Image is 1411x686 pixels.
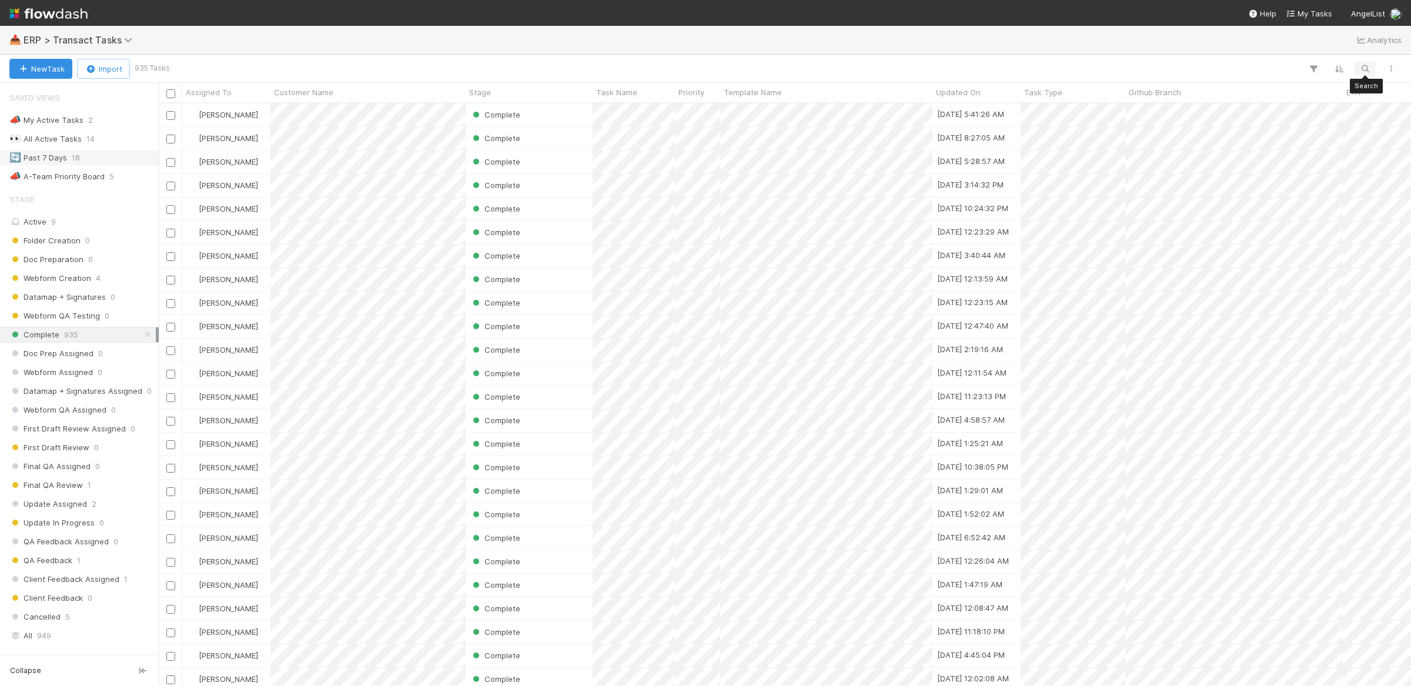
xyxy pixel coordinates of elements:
[470,463,520,472] span: Complete
[470,109,520,121] div: Complete
[131,421,135,436] span: 0
[65,610,70,624] span: 5
[470,486,520,496] span: Complete
[9,113,83,128] div: My Active Tasks
[188,439,197,449] img: avatar_11833ecc-818b-4748-aee0-9d6cf8466369.png
[199,533,258,543] span: [PERSON_NAME]
[113,534,118,549] span: 0
[166,111,175,120] input: Toggle Row Selected
[199,204,258,213] span: [PERSON_NAME]
[937,555,1009,567] div: [DATE] 12:26:04 AM
[188,110,197,119] img: avatar_ef15843f-6fde-4057-917e-3fb236f438ca.png
[470,626,520,638] div: Complete
[9,572,119,587] span: Client Feedback Assigned
[724,86,782,98] span: Template Name
[98,365,102,380] span: 0
[187,438,258,450] div: [PERSON_NAME]
[937,179,1004,190] div: [DATE] 3:14:32 PM
[88,591,92,605] span: 0
[9,497,87,511] span: Update Assigned
[199,110,258,119] span: [PERSON_NAME]
[9,403,106,417] span: Webform QA Assigned
[77,553,81,568] span: 1
[187,226,258,238] div: [PERSON_NAME]
[470,532,520,544] div: Complete
[86,132,95,146] span: 14
[188,227,197,237] img: avatar_f5fedbe2-3a45-46b0-b9bb-d3935edf1c24.png
[1286,9,1332,18] span: My Tasks
[470,132,520,144] div: Complete
[9,478,83,493] span: Final QA Review
[199,157,258,166] span: [PERSON_NAME]
[470,369,520,378] span: Complete
[95,459,100,474] span: 0
[678,86,704,98] span: Priority
[470,156,520,168] div: Complete
[470,227,520,237] span: Complete
[188,157,197,166] img: avatar_ec9c1780-91d7-48bb-898e-5f40cebd5ff8.png
[9,327,59,342] span: Complete
[9,647,61,670] span: Assigned To
[188,627,197,637] img: avatar_f5fedbe2-3a45-46b0-b9bb-d3935edf1c24.png
[92,497,96,511] span: 2
[188,604,197,613] img: avatar_11833ecc-818b-4748-aee0-9d6cf8466369.png
[188,180,197,190] img: avatar_11833ecc-818b-4748-aee0-9d6cf8466369.png
[9,459,91,474] span: Final QA Assigned
[1390,8,1402,20] img: avatar_f5fedbe2-3a45-46b0-b9bb-d3935edf1c24.png
[9,346,93,361] span: Doc Prep Assigned
[9,188,35,211] span: Stage
[188,369,197,378] img: avatar_ef15843f-6fde-4057-917e-3fb236f438ca.png
[187,391,258,403] div: [PERSON_NAME]
[9,86,60,109] span: Saved Views
[936,86,981,98] span: Updated On
[9,4,88,24] img: logo-inverted-e16ddd16eac7371096b0.svg
[9,215,156,229] div: Active
[124,572,128,587] span: 1
[9,115,21,125] span: 📣
[470,673,520,685] div: Complete
[166,252,175,261] input: Toggle Row Selected
[188,133,197,143] img: avatar_ef15843f-6fde-4057-917e-3fb236f438ca.png
[937,155,1005,167] div: [DATE] 5:28:57 AM
[166,440,175,449] input: Toggle Row Selected
[470,297,520,309] div: Complete
[188,651,197,660] img: avatar_11833ecc-818b-4748-aee0-9d6cf8466369.png
[9,610,61,624] span: Cancelled
[9,440,89,455] span: First Draft Review
[937,531,1005,543] div: [DATE] 6:52:42 AM
[166,675,175,684] input: Toggle Row Selected
[105,309,109,323] span: 0
[187,556,258,567] div: [PERSON_NAME]
[937,461,1008,473] div: [DATE] 10:38:05 PM
[187,461,258,473] div: [PERSON_NAME]
[187,579,258,591] div: [PERSON_NAME]
[470,345,520,354] span: Complete
[470,344,520,356] div: Complete
[9,384,142,399] span: Datamap + Signatures Assigned
[937,649,1005,661] div: [DATE] 4:45:04 PM
[188,580,197,590] img: avatar_ec9c1780-91d7-48bb-898e-5f40cebd5ff8.png
[77,59,130,79] button: Import
[470,110,520,119] span: Complete
[188,251,197,260] img: avatar_ef15843f-6fde-4057-917e-3fb236f438ca.png
[187,320,258,332] div: [PERSON_NAME]
[9,516,95,530] span: Update In Progress
[187,532,258,544] div: [PERSON_NAME]
[470,157,520,166] span: Complete
[470,298,520,307] span: Complete
[51,217,56,226] span: 9
[187,485,258,497] div: [PERSON_NAME]
[166,346,175,355] input: Toggle Row Selected
[470,226,520,238] div: Complete
[166,558,175,567] input: Toggle Row Selected
[187,650,258,661] div: [PERSON_NAME]
[199,133,258,143] span: [PERSON_NAME]
[9,421,126,436] span: First Draft Review Assigned
[166,370,175,379] input: Toggle Row Selected
[937,202,1008,214] div: [DATE] 10:24:32 PM
[937,226,1009,237] div: [DATE] 12:23:29 AM
[166,652,175,661] input: Toggle Row Selected
[187,109,258,121] div: [PERSON_NAME]
[166,487,175,496] input: Toggle Row Selected
[596,86,637,98] span: Task Name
